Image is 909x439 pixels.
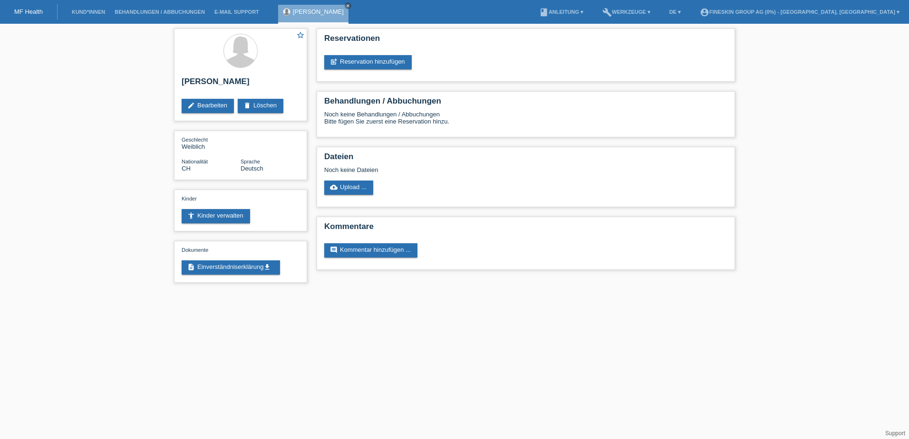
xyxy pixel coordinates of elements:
[330,58,338,66] i: post_add
[324,96,727,111] h2: Behandlungen / Abbuchungen
[182,99,234,113] a: editBearbeiten
[539,8,549,17] i: book
[182,77,300,91] h2: [PERSON_NAME]
[182,196,197,201] span: Kinder
[330,246,338,254] i: comment
[110,9,210,15] a: Behandlungen / Abbuchungen
[296,31,305,39] i: star_border
[324,181,373,195] a: cloud_uploadUpload ...
[534,9,588,15] a: bookAnleitung ▾
[695,9,904,15] a: account_circleFineSkin Group AG (0%) - [GEOGRAPHIC_DATA], [GEOGRAPHIC_DATA] ▾
[14,8,43,15] a: MF Health
[67,9,110,15] a: Kund*innen
[885,430,905,437] a: Support
[324,111,727,132] div: Noch keine Behandlungen / Abbuchungen Bitte fügen Sie zuerst eine Reservation hinzu.
[187,212,195,219] i: accessibility_new
[182,209,250,223] a: accessibility_newKinder verwalten
[243,102,251,109] i: delete
[187,263,195,271] i: description
[602,8,612,17] i: build
[665,9,686,15] a: DE ▾
[238,99,283,113] a: deleteLöschen
[324,243,417,258] a: commentKommentar hinzufügen ...
[182,137,208,143] span: Geschlecht
[182,136,241,150] div: Weiblich
[210,9,264,15] a: E-Mail Support
[345,2,351,9] a: close
[324,55,412,69] a: post_addReservation hinzufügen
[700,8,709,17] i: account_circle
[296,31,305,41] a: star_border
[346,3,350,8] i: close
[187,102,195,109] i: edit
[330,183,338,191] i: cloud_upload
[241,159,260,164] span: Sprache
[324,222,727,236] h2: Kommentare
[182,165,191,172] span: Schweiz
[182,159,208,164] span: Nationalität
[324,152,727,166] h2: Dateien
[263,263,271,271] i: get_app
[598,9,655,15] a: buildWerkzeuge ▾
[324,166,615,173] div: Noch keine Dateien
[324,34,727,48] h2: Reservationen
[182,247,208,253] span: Dokumente
[241,165,263,172] span: Deutsch
[293,8,344,15] a: [PERSON_NAME]
[182,260,280,275] a: descriptionEinverständniserklärungget_app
